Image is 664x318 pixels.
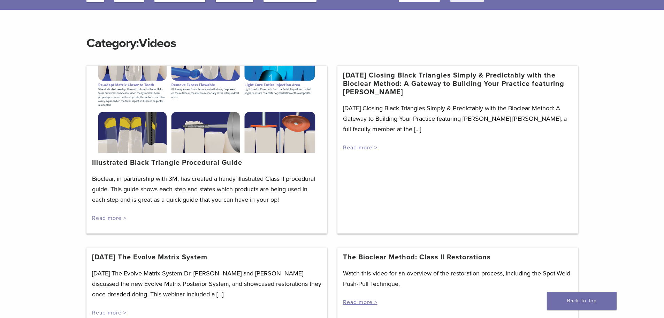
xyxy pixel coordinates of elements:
h1: Category: [86,21,578,52]
a: Read more > [343,299,377,306]
p: [DATE] Closing Black Triangles Simply & Predictably with the Bioclear Method: A Gateway to Buildi... [343,103,572,134]
a: The Bioclear Method: Class II Restorations [343,253,491,261]
a: [DATE] Closing Black Triangles Simply & Predictably with the Bioclear Method: A Gateway to Buildi... [343,71,572,96]
a: Back To Top [547,292,617,310]
p: Watch this video for an overview of the restoration process, including the Spot-Weld Push-Pull Te... [343,268,572,289]
p: [DATE] The Evolve Matrix System Dr. [PERSON_NAME] and [PERSON_NAME] discussed the new Evolve Matr... [92,268,321,299]
a: Illustrated Black Triangle Procedural Guide [92,158,242,167]
a: Read more > [92,309,127,316]
span: Videos [139,36,176,51]
a: Read more > [92,215,127,222]
a: [DATE] The Evolve Matrix System [92,253,207,261]
a: Read more > [343,144,377,151]
p: Bioclear, in partnership with 3M, has created a handy illustrated Class II procedural guide. This... [92,173,321,205]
